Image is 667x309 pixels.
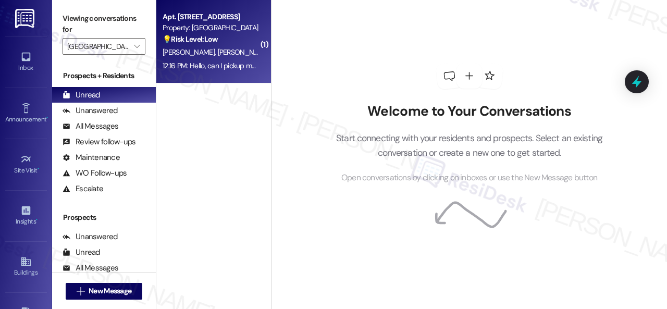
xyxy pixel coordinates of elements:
[63,247,100,258] div: Unread
[63,137,135,147] div: Review follow-ups
[163,22,259,33] div: Property: [GEOGRAPHIC_DATA]
[89,286,131,296] span: New Message
[15,9,36,28] img: ResiDesk Logo
[163,61,333,70] div: 12:16 PM: Hello, can I pickup my key and car pass [DATE]?
[163,11,259,22] div: Apt. [STREET_ADDRESS]
[134,42,140,51] i: 
[63,121,118,132] div: All Messages
[63,263,118,274] div: All Messages
[341,171,597,184] span: Open conversations by clicking on inboxes or use the New Message button
[5,48,47,76] a: Inbox
[66,283,143,300] button: New Message
[5,202,47,230] a: Insights •
[320,103,619,120] h2: Welcome to Your Conversations
[63,183,103,194] div: Escalate
[320,131,619,160] p: Start connecting with your residents and prospects. Select an existing conversation or create a n...
[63,105,118,116] div: Unanswered
[77,287,84,295] i: 
[5,253,47,281] a: Buildings
[5,151,47,179] a: Site Visit •
[63,168,127,179] div: WO Follow-ups
[163,34,218,44] strong: 💡 Risk Level: Low
[52,70,156,81] div: Prospects + Residents
[63,152,120,163] div: Maintenance
[67,38,129,55] input: All communities
[52,212,156,223] div: Prospects
[63,10,145,38] label: Viewing conversations for
[46,114,48,121] span: •
[63,231,118,242] div: Unanswered
[63,90,100,101] div: Unread
[38,165,39,172] span: •
[163,47,218,57] span: [PERSON_NAME]
[218,47,270,57] span: [PERSON_NAME]
[36,216,38,224] span: •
